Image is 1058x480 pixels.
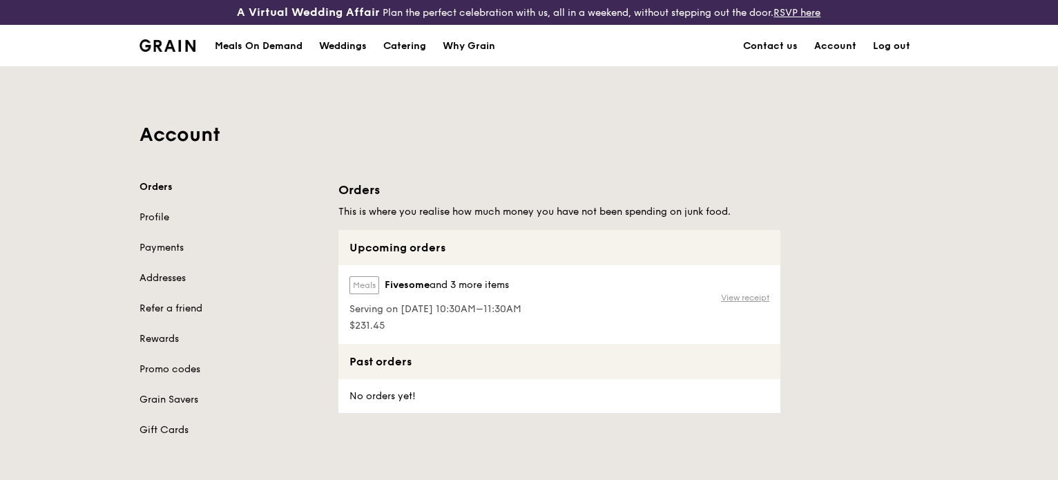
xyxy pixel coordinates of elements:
a: Refer a friend [140,302,322,316]
span: Serving on [DATE] 10:30AM–11:30AM [349,303,521,316]
div: Weddings [319,26,367,67]
a: Grain Savers [140,393,322,407]
a: Gift Cards [140,423,322,437]
h3: A Virtual Wedding Affair [237,6,380,19]
div: Plan the perfect celebration with us, all in a weekend, without stepping out the door. [176,6,881,19]
a: Catering [375,26,434,67]
a: Weddings [311,26,375,67]
a: GrainGrain [140,24,195,66]
a: Orders [140,180,322,194]
img: Grain [140,39,195,52]
div: Past orders [338,344,780,379]
a: Contact us [735,26,806,67]
div: No orders yet! [338,379,424,413]
label: Meals [349,276,379,294]
span: and 3 more items [430,279,509,291]
div: Meals On Demand [215,26,302,67]
a: Account [806,26,865,67]
a: Log out [865,26,918,67]
a: Rewards [140,332,322,346]
a: Addresses [140,271,322,285]
a: RSVP here [773,7,820,19]
a: Profile [140,211,322,224]
div: Upcoming orders [338,230,780,265]
h1: Account [140,122,918,147]
div: Catering [383,26,426,67]
div: Why Grain [443,26,495,67]
a: Why Grain [434,26,503,67]
h1: Orders [338,180,780,200]
span: Fivesome [385,278,430,292]
span: $231.45 [349,319,521,333]
a: Payments [140,241,322,255]
a: Promo codes [140,363,322,376]
a: View receipt [721,292,769,303]
h5: This is where you realise how much money you have not been spending on junk food. [338,205,780,219]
